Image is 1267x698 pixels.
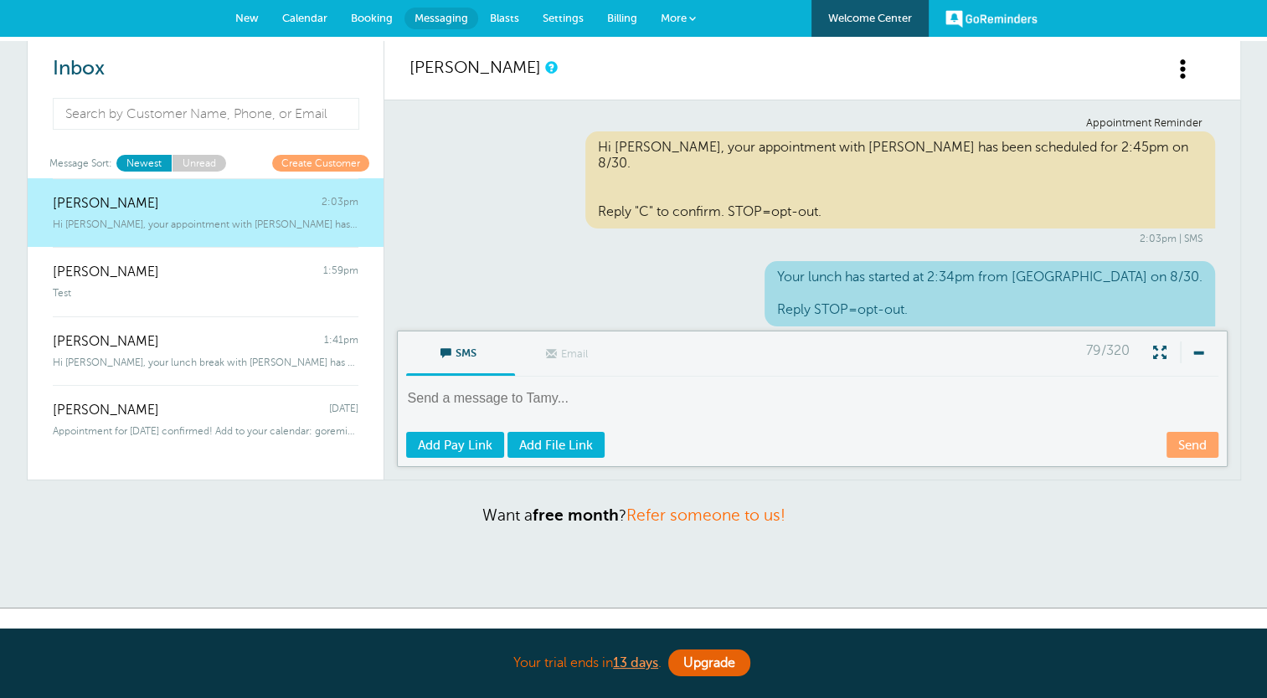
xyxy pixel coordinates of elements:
[1167,432,1218,458] a: Send
[613,655,658,670] a: 13 days
[533,506,619,524] strong: free month
[409,58,541,77] a: [PERSON_NAME]
[272,155,369,171] a: Create Customer
[323,264,358,280] span: 1:59pm
[53,357,358,368] span: Hi [PERSON_NAME], your lunch break with [PERSON_NAME] has ended at 1:40pm on 8/29. P
[28,178,384,248] a: [PERSON_NAME] 2:03pm Hi [PERSON_NAME], your appointment with [PERSON_NAME] has been scheduled for...
[418,439,492,452] span: Add Pay Link
[507,432,605,458] a: Add File Link
[235,12,259,24] span: New
[27,506,1241,525] p: Want a ?
[322,196,358,212] span: 2:03pm
[490,12,519,24] span: Blasts
[28,316,384,386] a: [PERSON_NAME] 1:41pm Hi [PERSON_NAME], your lunch break with [PERSON_NAME] has ended at 1:40pm on...
[53,425,358,437] span: Appointment for [DATE] confirmed! Add to your calendar: goremind
[406,432,504,458] a: Add Pay Link
[661,12,687,24] span: More
[329,403,358,418] span: [DATE]
[1086,343,1130,359] span: 79/320
[585,131,1215,228] div: Hi [PERSON_NAME], your appointment with [PERSON_NAME] has been scheduled for 2:45pm on 8/30. Repl...
[215,645,1053,681] div: Your trial ends in .
[668,649,750,676] a: Upgrade
[49,155,112,171] span: Message Sort:
[419,331,502,372] span: SMS
[28,247,384,316] a: [PERSON_NAME] 1:59pm Test
[351,12,393,24] span: Booking
[626,506,785,524] a: Refer someone to us!
[545,62,555,73] a: This is a history of all communications between GoReminders and your customer.
[519,439,593,452] span: Add File Link
[53,334,159,350] span: [PERSON_NAME]
[324,334,358,350] span: 1:41pm
[53,403,159,418] span: [PERSON_NAME]
[53,287,71,299] span: Test
[53,218,358,230] span: Hi [PERSON_NAME], your appointment with [PERSON_NAME] has been scheduled for 2:45pm on
[282,12,327,24] span: Calendar
[422,233,1203,244] div: 2:03pm | SMS
[765,261,1215,326] div: Your lunch has started at 2:34pm from [GEOGRAPHIC_DATA] on 8/30. Reply STOP=opt-out.
[607,12,637,24] span: Billing
[53,57,358,81] h2: Inbox
[53,196,159,212] span: [PERSON_NAME]
[415,12,468,24] span: Messaging
[422,117,1203,130] div: Appointment Reminder
[404,8,478,29] a: Messaging
[53,264,159,280] span: [PERSON_NAME]
[53,98,360,130] input: Search by Customer Name, Phone, or Email
[28,385,384,454] a: [PERSON_NAME] [DATE] Appointment for [DATE] confirmed! Add to your calendar: goremind
[543,12,584,24] span: Settings
[116,155,172,171] a: Newest
[528,332,611,372] span: Email
[172,155,226,171] a: Unread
